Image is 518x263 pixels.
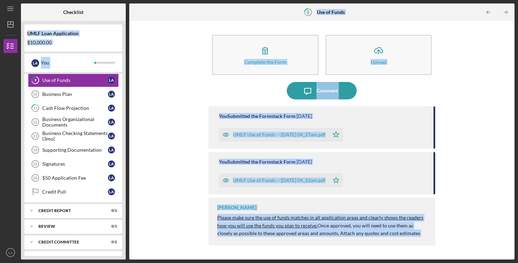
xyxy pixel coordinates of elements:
div: Next Steps [38,256,100,260]
div: Credit Committee [38,240,100,244]
a: 13Business Checking Statements (3mo)LA [28,129,119,143]
div: $10,000.00 [27,40,119,45]
a: Credit PullLA [28,185,119,199]
tspan: 14 [33,148,37,152]
div: L A [108,174,115,181]
div: You [41,57,94,69]
button: LA [3,246,17,260]
tspan: 9 [307,10,309,14]
div: Comment [316,82,338,99]
time: 2025-10-05 08:27 [297,113,312,119]
div: Business Checking Statements (3mo) [42,130,108,142]
tspan: 12 [33,120,37,124]
time: 2025-10-05 08:22 [297,159,312,165]
div: UMLF Loan Application [27,31,119,36]
text: LA [8,251,13,255]
a: 16$50 Application FeeLA [28,171,119,185]
button: Upload [326,35,432,75]
div: [PERSON_NAME] [217,205,256,210]
tspan: 9 [34,78,37,83]
a: 10Business PlanLA [28,87,119,101]
div: Upload [371,59,386,65]
div: Credit Pull [42,189,108,195]
div: You Submitted the Formstack Form [219,159,296,165]
div: 0 / 1 [104,224,117,228]
div: Use of Funds [42,77,108,83]
div: Complete the Form [244,59,286,65]
b: Checklist [63,9,83,15]
button: Comment [287,82,357,99]
div: 0 / 2 [104,240,117,244]
div: L A [108,105,115,112]
div: Signatures [42,161,108,167]
div: Business Organizational Documents [42,117,108,128]
a: 11Cash Flow ProjectionLA [28,101,119,115]
div: L A [108,160,115,167]
div: $50 Application Fee [42,175,108,181]
div: You Submitted the Formstack Form [219,113,296,119]
tspan: 10 [33,92,37,96]
div: L A [108,91,115,98]
div: L A [108,133,115,140]
div: Business Plan [42,91,108,97]
p: Once approved, you will need to use them as closely as possible to these approved areas and amoun... [217,214,429,245]
div: UMLF Use of Funds -- [DATE] 04_27am.pdf [233,132,326,137]
button: UMLF Use of Funds -- [DATE] 04_27am.pdf [219,128,343,142]
div: L A [31,59,39,67]
tspan: 16 [33,176,37,180]
button: Complete the Form [212,35,319,75]
a: 12Business Organizational DocumentsLA [28,115,119,129]
tspan: 11 [33,106,37,111]
button: UMLF Use of Funds -- [DATE] 04_22am.pdf [219,173,343,187]
div: L A [108,188,115,195]
div: 0 / 1 [104,209,117,213]
b: Use of Funds [317,9,345,15]
a: 9Use of FundsLA [28,73,119,87]
div: Supporting Documentation [42,147,108,153]
div: 0 / 1 [104,256,117,260]
div: L A [108,77,115,84]
div: Cash Flow Projection [42,105,108,111]
span: Please make sure the use of funds matches in all application areas and clearly shows the readers ... [217,215,423,228]
div: UMLF Use of Funds -- [DATE] 04_22am.pdf [233,178,326,183]
div: Credit report [38,209,100,213]
tspan: 15 [33,162,37,166]
div: L A [108,119,115,126]
a: 15SignaturesLA [28,157,119,171]
div: Review [38,224,100,228]
tspan: 13 [33,134,37,138]
div: L A [108,146,115,153]
a: 14Supporting DocumentationLA [28,143,119,157]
